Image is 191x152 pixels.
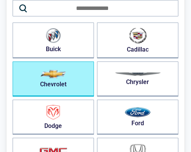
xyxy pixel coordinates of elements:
button: Buick [13,23,94,58]
button: Dodge [13,100,94,135]
button: Ford [97,100,178,135]
button: Chevrolet [13,61,94,97]
button: Chrysler [97,61,178,97]
button: Cadillac [97,23,178,58]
